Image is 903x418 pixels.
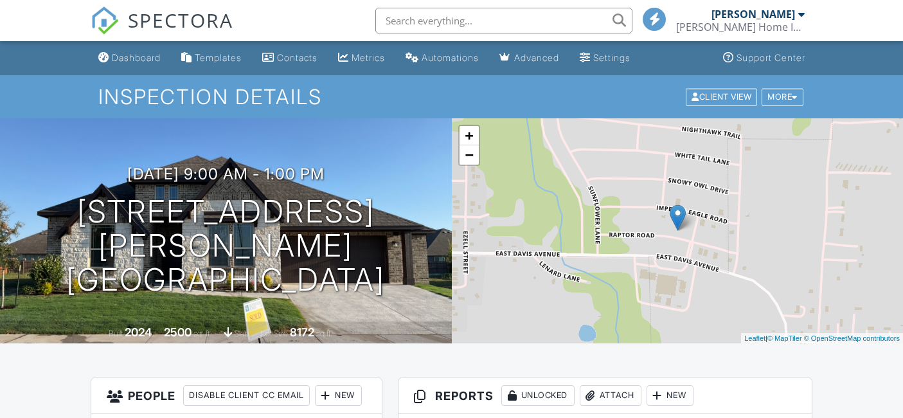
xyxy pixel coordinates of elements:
span: slab [235,329,249,338]
div: Attach [580,385,641,406]
div: Metrics [352,52,385,63]
h3: [DATE] 9:00 am - 1:00 pm [127,165,325,183]
input: Search everything... [375,8,632,33]
div: Support Center [737,52,805,63]
div: Advanced [514,52,559,63]
div: New [315,385,362,406]
span: Built [109,329,123,338]
span: Lot Size [261,329,288,338]
div: [PERSON_NAME] [711,8,795,21]
div: 2500 [164,325,192,339]
div: New [647,385,693,406]
div: Dashboard [112,52,161,63]
a: Templates [176,46,247,70]
h1: [STREET_ADDRESS] [PERSON_NAME][GEOGRAPHIC_DATA] [21,195,431,296]
span: sq.ft. [316,329,332,338]
a: Zoom in [460,126,479,145]
div: Duran Home Inspections [676,21,805,33]
div: 8172 [290,325,314,339]
div: Templates [195,52,242,63]
a: Automations (Basic) [400,46,484,70]
a: SPECTORA [91,17,233,44]
span: SPECTORA [128,6,233,33]
a: © OpenStreetMap contributors [804,334,900,342]
div: Automations [422,52,479,63]
div: | [741,333,903,344]
a: Advanced [494,46,564,70]
a: Client View [684,91,760,101]
div: 2024 [125,325,152,339]
div: Unlocked [501,385,575,406]
h3: People [91,377,382,414]
a: Leaflet [744,334,765,342]
div: More [762,88,803,105]
h3: Reports [398,377,812,414]
a: © MapTiler [767,334,802,342]
a: Settings [575,46,636,70]
img: The Best Home Inspection Software - Spectora [91,6,119,35]
a: Dashboard [93,46,166,70]
div: Contacts [277,52,317,63]
div: Settings [593,52,630,63]
div: Client View [686,88,757,105]
span: sq. ft. [193,329,211,338]
a: Support Center [718,46,810,70]
a: Contacts [257,46,323,70]
h1: Inspection Details [98,86,804,108]
div: Disable Client CC Email [183,385,310,406]
a: Metrics [333,46,390,70]
a: Zoom out [460,145,479,165]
